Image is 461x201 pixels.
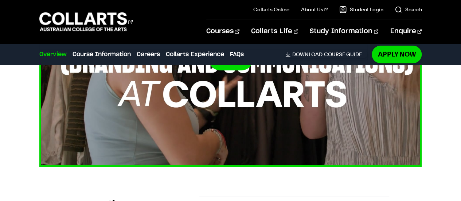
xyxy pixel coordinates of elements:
[301,6,328,13] a: About Us
[39,50,67,59] a: Overview
[372,46,422,63] a: Apply Now
[339,6,383,13] a: Student Login
[253,6,289,13] a: Collarts Online
[73,50,131,59] a: Course Information
[251,19,298,43] a: Collarts Life
[395,6,422,13] a: Search
[230,50,244,59] a: FAQs
[137,50,160,59] a: Careers
[390,19,422,43] a: Enquire
[285,51,367,58] a: DownloadCourse Guide
[310,19,378,43] a: Study Information
[166,50,224,59] a: Collarts Experience
[39,11,133,32] div: Go to homepage
[206,19,239,43] a: Courses
[292,51,322,58] span: Download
